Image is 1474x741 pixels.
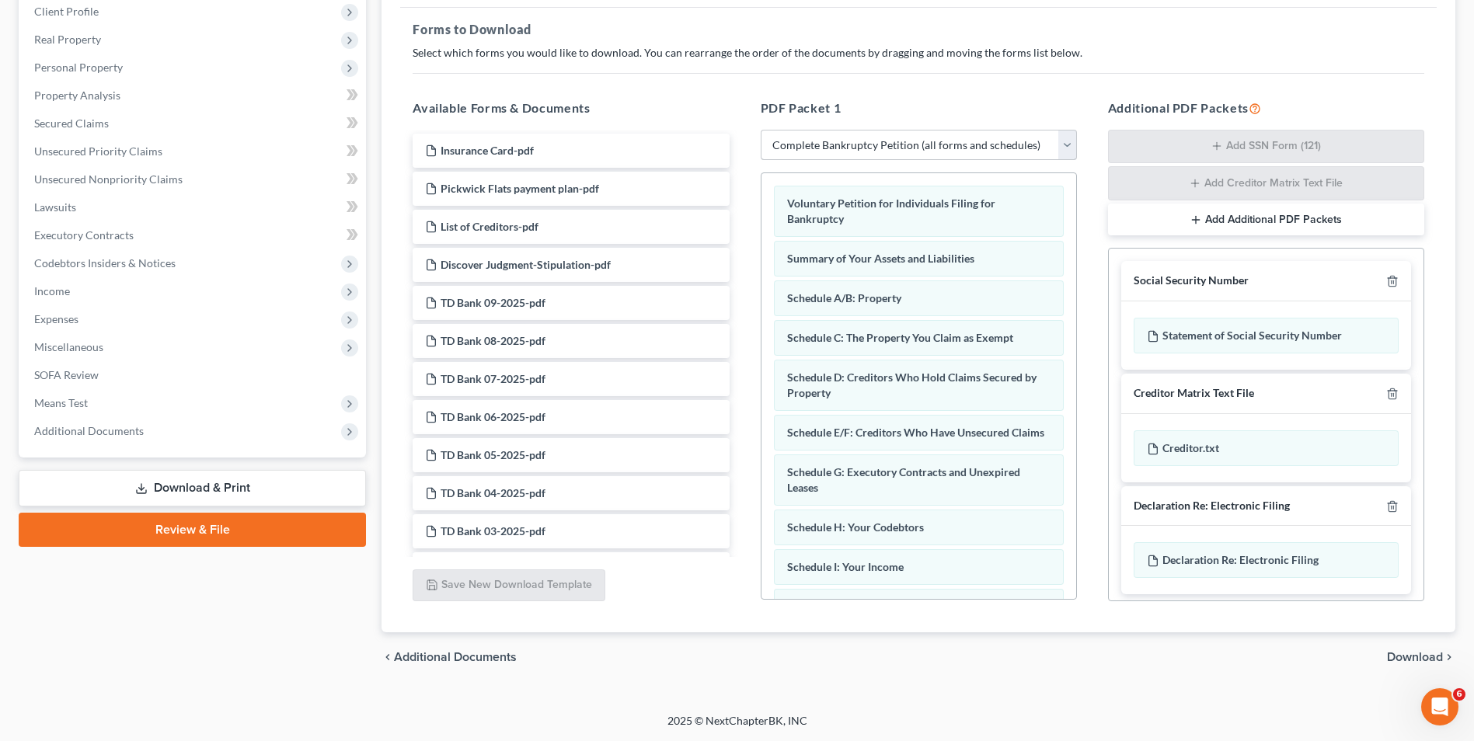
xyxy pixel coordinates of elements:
button: Download chevron_right [1387,651,1455,663]
div: Social Security Number [1134,273,1249,288]
span: Summary of Your Assets and Liabilities [787,252,974,265]
h5: PDF Packet 1 [761,99,1077,117]
a: Property Analysis [22,82,366,110]
span: Unsecured Priority Claims [34,144,162,158]
span: Means Test [34,396,88,409]
span: Schedule E/F: Creditors Who Have Unsecured Claims [787,426,1044,439]
span: Client Profile [34,5,99,18]
a: Download & Print [19,470,366,506]
button: Add Creditor Matrix Text File [1108,166,1424,200]
span: Miscellaneous [34,340,103,353]
span: TD Bank 06-2025-pdf [441,410,545,423]
span: Expenses [34,312,78,325]
span: Voluntary Petition for Individuals Filing for Bankruptcy [787,197,995,225]
span: Discover Judgment-Stipulation-pdf [441,258,611,271]
span: List of Creditors-pdf [441,220,538,233]
a: Secured Claims [22,110,366,137]
i: chevron_left [382,651,394,663]
span: SOFA Review [34,368,99,381]
span: TD Bank 07-2025-pdf [441,372,545,385]
button: Add Additional PDF Packets [1108,204,1424,236]
a: Executory Contracts [22,221,366,249]
p: Select which forms you would like to download. You can rearrange the order of the documents by dr... [413,45,1424,61]
span: Codebtors Insiders & Notices [34,256,176,270]
span: TD Bank 05-2025-pdf [441,448,545,461]
span: Schedule I: Your Income [787,560,904,573]
button: Add SSN Form (121) [1108,130,1424,164]
span: Additional Documents [394,651,517,663]
h5: Forms to Download [413,20,1424,39]
span: TD Bank 04-2025-pdf [441,486,545,499]
span: Insurance Card-pdf [441,144,534,157]
span: Secured Claims [34,117,109,130]
span: TD Bank 03-2025-pdf [441,524,545,537]
a: SOFA Review [22,361,366,389]
span: Real Property [34,33,101,46]
a: Review & File [19,513,366,547]
span: Pickwick Flats payment plan-pdf [441,182,599,195]
span: Lawsuits [34,200,76,214]
a: Lawsuits [22,193,366,221]
span: Declaration Re: Electronic Filing [1162,553,1319,566]
div: Declaration Re: Electronic Filing [1134,499,1290,513]
span: Schedule G: Executory Contracts and Unexpired Leases [787,465,1020,494]
span: Schedule H: Your Codebtors [787,520,924,534]
span: Download [1387,651,1443,663]
span: Property Analysis [34,89,120,102]
a: chevron_left Additional Documents [382,651,517,663]
h5: Additional PDF Packets [1108,99,1424,117]
span: Schedule D: Creditors Who Hold Claims Secured by Property [787,370,1037,399]
span: Income [34,284,70,297]
div: Creditor Matrix Text File [1134,386,1254,401]
span: Unsecured Nonpriority Claims [34,172,183,186]
span: Additional Documents [34,424,144,437]
span: Executory Contracts [34,228,134,242]
div: Statement of Social Security Number [1134,318,1399,353]
iframe: Intercom live chat [1421,688,1458,725]
span: TD Bank 09-2025-pdf [441,296,545,309]
span: TD Bank 08-2025-pdf [441,334,545,347]
div: Creditor.txt [1134,430,1399,466]
a: Unsecured Priority Claims [22,137,366,165]
span: 6 [1453,688,1465,701]
a: Unsecured Nonpriority Claims [22,165,366,193]
i: chevron_right [1443,651,1455,663]
div: 2025 © NextChapterBK, INC [294,713,1180,741]
span: Personal Property [34,61,123,74]
span: Schedule C: The Property You Claim as Exempt [787,331,1013,344]
button: Save New Download Template [413,569,605,602]
h5: Available Forms & Documents [413,99,729,117]
span: Schedule A/B: Property [787,291,901,304]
